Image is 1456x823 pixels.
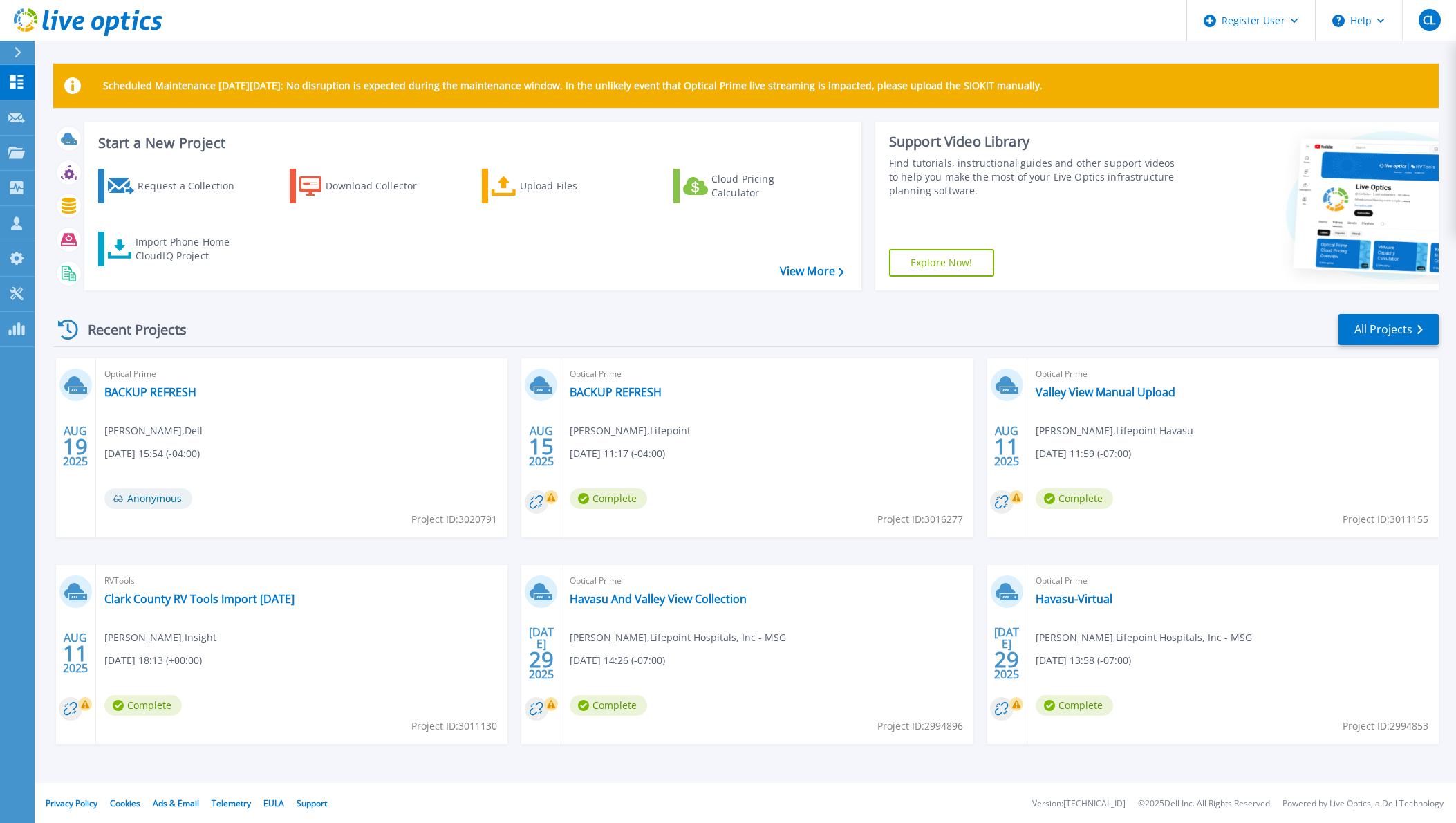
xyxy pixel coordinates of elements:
span: [PERSON_NAME] , Lifepoint Hospitals, Inc - MSG [1036,630,1252,645]
a: Ads & Email [153,797,199,809]
span: [PERSON_NAME] , Dell [104,423,203,438]
span: Project ID: 3020791 [411,512,497,527]
a: Request a Collection [98,169,252,203]
span: [DATE] 11:59 (-07:00) [1036,446,1131,461]
div: Cloud Pricing Calculator [711,172,822,200]
div: Upload Files [520,172,631,200]
span: Project ID: 3011155 [1343,512,1428,527]
a: Download Collector [290,169,444,203]
li: Powered by Live Optics, a Dell Technology [1282,799,1444,808]
a: Havasu And Valley View Collection [570,592,747,606]
div: AUG 2025 [528,421,554,472]
div: Recent Projects [53,313,205,346]
a: EULA [263,797,284,809]
span: Optical Prime [1036,367,1430,382]
p: Scheduled Maintenance [DATE][DATE]: No disruption is expected during the maintenance window. In t... [103,80,1043,91]
span: 19 [63,441,88,452]
span: Project ID: 2994896 [877,719,963,734]
a: BACKUP REFRESH [104,385,196,399]
a: Valley View Manual Upload [1036,385,1175,399]
div: AUG 2025 [993,421,1020,472]
a: Clark County RV Tools Import [DATE] [104,592,295,606]
li: © 2025 Dell Inc. All Rights Reserved [1138,799,1270,808]
span: [DATE] 18:13 (+00:00) [104,653,202,668]
span: RVTools [104,573,499,589]
span: [PERSON_NAME] , Lifepoint [570,423,691,438]
span: [PERSON_NAME] , Lifepoint Hospitals, Inc - MSG [570,630,786,645]
a: Support [297,797,327,809]
a: BACKUP REFRESH [570,385,662,399]
span: [DATE] 15:54 (-04:00) [104,446,200,461]
span: 29 [529,654,554,665]
a: Upload Files [482,169,636,203]
a: Cookies [110,797,140,809]
div: [DATE] 2025 [993,628,1020,678]
span: 11 [63,647,88,659]
h3: Start a New Project [98,136,843,151]
span: 15 [529,441,554,452]
span: Optical Prime [570,367,964,382]
span: Complete [1036,695,1113,716]
a: Cloud Pricing Calculator [673,169,828,203]
span: Project ID: 2994853 [1343,719,1428,734]
a: All Projects [1338,314,1439,345]
span: Complete [1036,488,1113,509]
div: AUG 2025 [62,628,88,678]
span: Optical Prime [570,573,964,589]
span: 11 [994,441,1019,452]
span: Project ID: 3016277 [877,512,963,527]
span: Complete [104,695,182,716]
span: Optical Prime [104,367,499,382]
a: Telemetry [212,797,251,809]
span: [DATE] 13:58 (-07:00) [1036,653,1131,668]
a: View More [780,265,844,278]
div: Find tutorials, instructional guides and other support videos to help you make the most of your L... [889,156,1178,198]
span: Complete [570,488,647,509]
div: Import Phone Home CloudIQ Project [136,235,243,263]
span: Complete [570,695,647,716]
a: Privacy Policy [46,797,97,809]
span: [DATE] 11:17 (-04:00) [570,446,665,461]
span: Optical Prime [1036,573,1430,589]
li: Version: [TECHNICAL_ID] [1032,799,1126,808]
span: Anonymous [104,488,192,509]
span: 29 [994,654,1019,665]
div: AUG 2025 [62,421,88,472]
div: [DATE] 2025 [528,628,554,678]
a: Explore Now! [889,249,994,277]
span: CL [1423,15,1435,26]
span: [PERSON_NAME] , Insight [104,630,216,645]
span: [DATE] 14:26 (-07:00) [570,653,665,668]
div: Support Video Library [889,133,1178,151]
span: [PERSON_NAME] , Lifepoint Havasu [1036,423,1193,438]
div: Download Collector [326,172,436,200]
a: Havasu-Virtual [1036,592,1112,606]
div: Request a Collection [138,172,248,200]
span: Project ID: 3011130 [411,719,497,734]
